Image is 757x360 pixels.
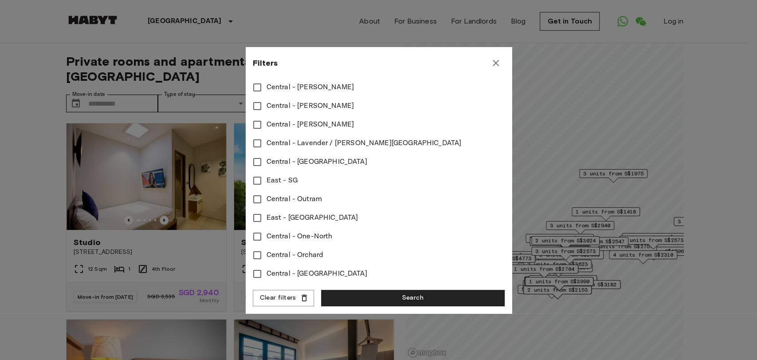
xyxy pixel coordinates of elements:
[267,213,358,223] span: East - [GEOGRAPHIC_DATA]
[267,157,367,167] span: Central - [GEOGRAPHIC_DATA]
[267,194,322,205] span: Central - Outram
[267,175,298,186] span: East - SG
[267,82,354,93] span: Central - [PERSON_NAME]
[267,101,354,111] span: Central - [PERSON_NAME]
[267,250,324,261] span: Central - Orchard
[267,231,333,242] span: Central - One-North
[267,138,462,149] span: Central - Lavender / [PERSON_NAME][GEOGRAPHIC_DATA]
[253,290,314,306] button: Clear filters
[267,269,367,279] span: Central - [GEOGRAPHIC_DATA]
[253,58,278,68] span: Filters
[321,290,505,306] button: Search
[267,119,354,130] span: Central - [PERSON_NAME]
